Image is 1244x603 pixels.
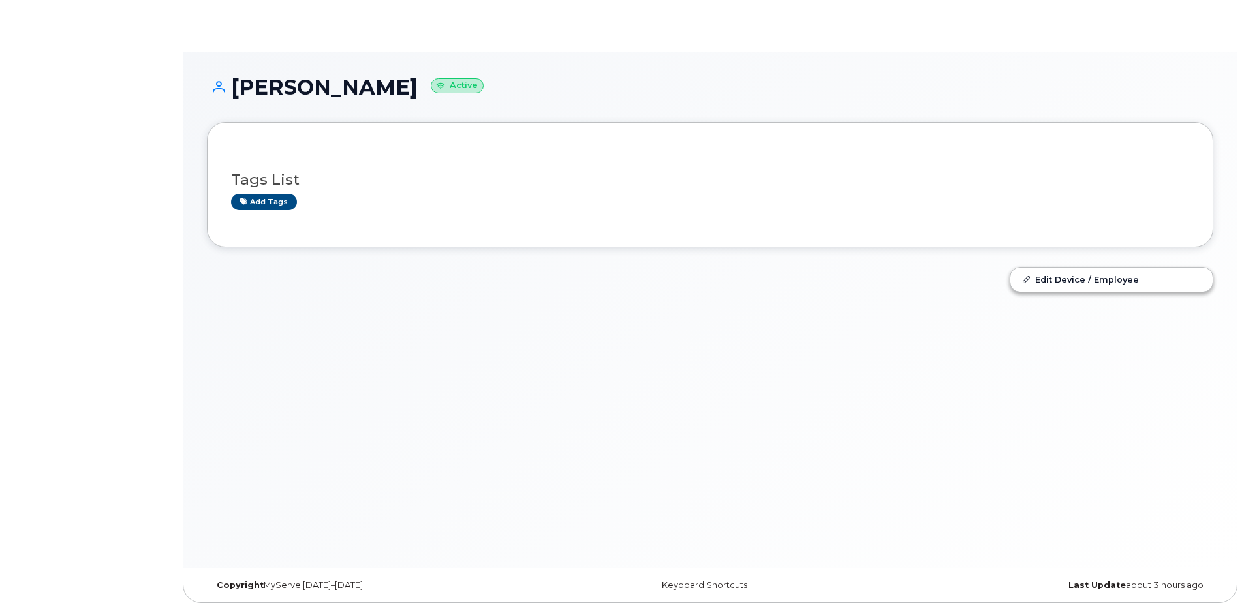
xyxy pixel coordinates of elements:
h1: [PERSON_NAME] [207,76,1213,99]
div: MyServe [DATE]–[DATE] [207,580,542,591]
small: Active [431,78,484,93]
a: Edit Device / Employee [1010,268,1213,291]
a: Keyboard Shortcuts [662,580,747,590]
a: Add tags [231,194,297,210]
div: about 3 hours ago [878,580,1213,591]
strong: Copyright [217,580,264,590]
strong: Last Update [1068,580,1126,590]
h3: Tags List [231,172,1189,188]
